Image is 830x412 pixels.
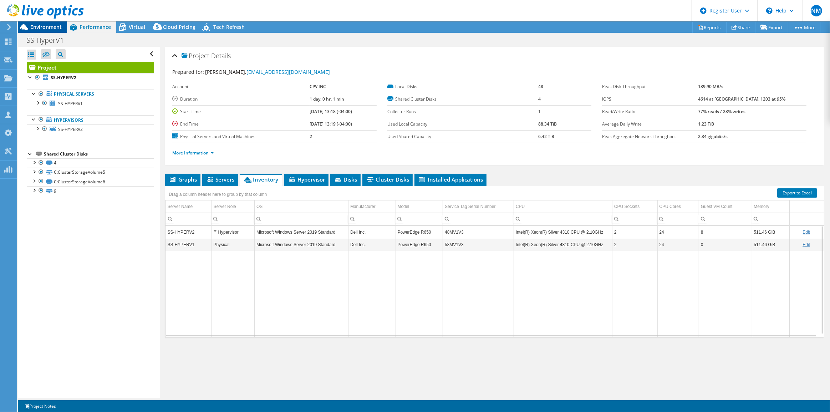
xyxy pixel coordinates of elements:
a: SS-HYPERV2 [27,73,154,82]
span: Tech Refresh [213,24,245,30]
td: Server Role Column [212,200,254,213]
span: Environment [30,24,62,30]
label: Account [172,83,309,90]
span: Cloud Pricing [163,24,195,30]
label: Peak Aggregate Network Throughput [602,133,698,140]
a: C:ClusterStorageVolume6 [27,177,154,186]
a: Edit [803,242,810,247]
label: Average Daily Write [602,121,698,128]
span: [PERSON_NAME], [205,68,330,75]
span: SS-HYPERV1 [58,101,83,107]
a: Project Notes [19,402,61,411]
b: 48 [539,83,544,90]
div: CPU [516,202,525,211]
a: Edit [803,230,810,235]
td: Column CPU, Value Intel(R) Xeon(R) Silver 4310 CPU @ 2.10GHz [514,226,612,238]
span: NM [811,5,822,16]
span: Disks [334,176,357,183]
b: 77% reads / 23% writes [698,108,745,115]
span: Cluster Disks [366,176,409,183]
span: Performance [80,24,111,30]
div: Server Name [167,202,193,211]
td: Column Service Tag Serial Number, Filter cell [443,213,514,225]
b: 6.42 TiB [539,133,555,139]
td: Column Memory, Value 511.46 GiB [752,238,789,251]
td: Column Model, Value PowerEdge R650 [396,238,443,251]
td: CPU Column [514,200,612,213]
span: Graphs [169,176,197,183]
span: Virtual [129,24,145,30]
td: Column OS, Value Microsoft Windows Server 2019 Standard [254,226,348,238]
div: CPU Cores [660,202,681,211]
td: Column Server Role, Value Hypervisor [212,226,254,238]
a: Export to Excel [777,188,817,198]
td: Column Model, Value PowerEdge R650 [396,226,443,238]
td: Column Manufacturer, Filter cell [348,213,396,225]
span: Hypervisor [288,176,325,183]
div: Drag a column header here to group by that column [167,189,269,199]
a: SS-HYPERV1 [27,99,154,108]
b: 2.34 gigabits/s [698,133,728,139]
label: End Time [172,121,309,128]
b: [DATE] 13:18 (-04:00) [310,108,352,115]
b: 4 [539,96,541,102]
div: Shared Cluster Disks [44,150,154,158]
b: 2 [310,133,312,139]
td: Server Name Column [166,200,212,213]
td: Column CPU, Value Intel(R) Xeon(R) Silver 4310 CPU @ 2.10GHz [514,238,612,251]
a: Export [755,22,788,33]
div: Hypervisor [214,228,253,236]
td: Column OS, Value Microsoft Windows Server 2019 Standard [254,238,348,251]
label: Local Disks [387,83,539,90]
label: Read/Write Ratio [602,108,698,115]
a: 9 [27,186,154,195]
td: Column Server Name, Value SS-HYPERV1 [166,238,212,251]
label: Duration [172,96,309,103]
td: CPU Sockets Column [612,200,658,213]
label: Prepared for: [172,68,204,75]
td: Guest VM Count Column [699,200,752,213]
td: CPU Cores Column [657,200,699,213]
b: 88.34 TiB [539,121,557,127]
svg: \n [766,7,773,14]
div: Memory [754,202,769,211]
span: Details [211,51,231,60]
a: More Information [172,150,214,156]
a: More [788,22,821,33]
a: [EMAIL_ADDRESS][DOMAIN_NAME] [246,68,330,75]
td: Column Manufacturer, Value Dell Inc. [348,238,396,251]
div: Guest VM Count [701,202,733,211]
b: 1 [539,108,541,115]
b: CPV INC [310,83,326,90]
label: IOPS [602,96,698,103]
label: Physical Servers and Virtual Machines [172,133,309,140]
div: Manufacturer [350,202,376,211]
td: Memory Column [752,200,789,213]
td: Column CPU Sockets, Value 2 [612,238,658,251]
div: Data grid [165,186,824,337]
td: Column Server Role, Value Physical [212,238,254,251]
span: Installed Applications [418,176,483,183]
span: SS-HYPERV2 [58,126,83,132]
td: Column Guest VM Count, Filter cell [699,213,752,225]
td: Column CPU, Filter cell [514,213,612,225]
div: OS [256,202,263,211]
td: Column Service Tag Serial Number, Value 58MV1V3 [443,238,514,251]
a: Physical Servers [27,90,154,99]
label: Used Local Capacity [387,121,539,128]
a: Hypervisors [27,115,154,124]
td: Column CPU Cores, Value 24 [657,226,699,238]
td: Column CPU Sockets, Filter cell [612,213,658,225]
td: Column CPU Cores, Filter cell [657,213,699,225]
b: 1.23 TiB [698,121,714,127]
td: Service Tag Serial Number Column [443,200,514,213]
b: SS-HYPERV2 [51,75,76,81]
div: Model [398,202,409,211]
label: Collector Runs [387,108,539,115]
td: Column Service Tag Serial Number, Value 48MV1V3 [443,226,514,238]
a: Share [726,22,755,33]
td: Column Memory, Filter cell [752,213,789,225]
a: Reports [692,22,727,33]
td: Column Model, Filter cell [396,213,443,225]
td: Column Guest VM Count, Value 0 [699,238,752,251]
